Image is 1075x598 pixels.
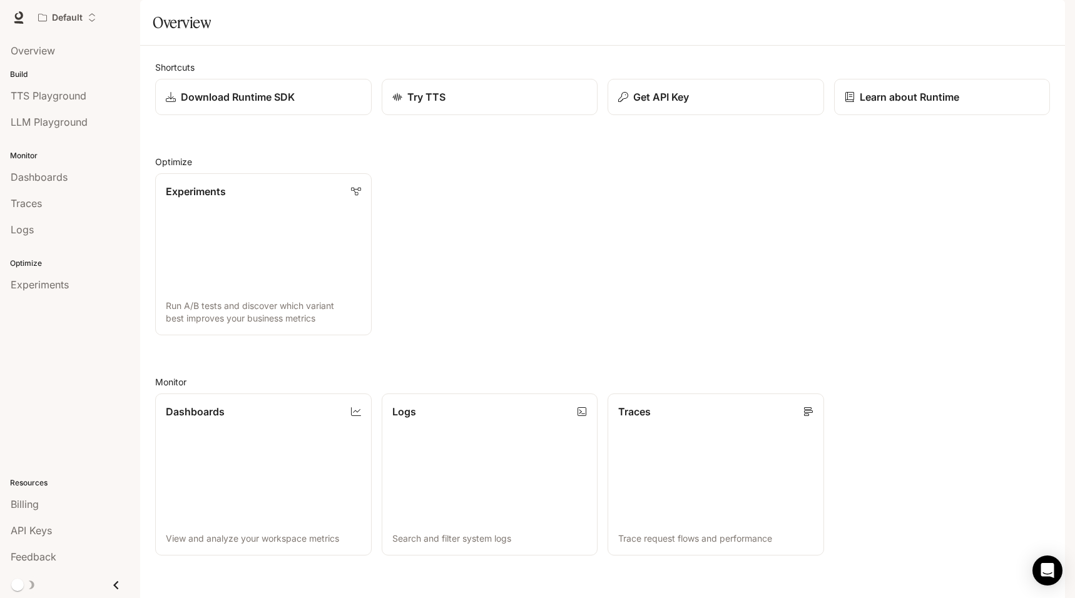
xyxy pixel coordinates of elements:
a: TracesTrace request flows and performance [608,393,824,555]
button: Open workspace menu [33,5,102,30]
a: Download Runtime SDK [155,79,372,115]
h2: Monitor [155,375,1050,388]
p: Get API Key [633,89,689,104]
p: Traces [618,404,651,419]
p: Dashboards [166,404,225,419]
a: LogsSearch and filter system logs [382,393,598,555]
p: Experiments [166,184,226,199]
p: Try TTS [407,89,446,104]
p: Download Runtime SDK [181,89,295,104]
p: Default [52,13,83,23]
h2: Optimize [155,155,1050,168]
button: Get API Key [608,79,824,115]
p: Learn about Runtime [860,89,959,104]
h2: Shortcuts [155,61,1050,74]
p: Logs [392,404,416,419]
p: Search and filter system logs [392,532,588,545]
p: View and analyze your workspace metrics [166,532,361,545]
a: Learn about Runtime [834,79,1051,115]
div: Open Intercom Messenger [1032,555,1062,585]
h1: Overview [153,10,211,35]
p: Trace request flows and performance [618,532,813,545]
a: ExperimentsRun A/B tests and discover which variant best improves your business metrics [155,173,372,335]
a: Try TTS [382,79,598,115]
a: DashboardsView and analyze your workspace metrics [155,393,372,555]
p: Run A/B tests and discover which variant best improves your business metrics [166,300,361,325]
